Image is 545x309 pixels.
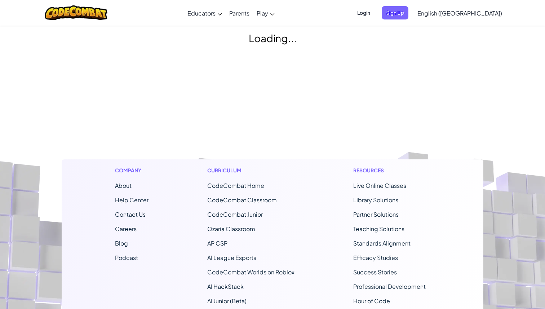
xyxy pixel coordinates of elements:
[382,6,408,19] button: Sign Up
[253,3,278,23] a: Play
[417,9,502,17] span: English ([GEOGRAPHIC_DATA])
[353,297,390,305] a: Hour of Code
[115,211,146,218] span: Contact Us
[45,5,108,20] img: CodeCombat logo
[207,297,247,305] a: AI Junior (Beta)
[207,225,255,233] a: Ozaria Classroom
[353,167,430,174] h1: Resources
[414,3,506,23] a: English ([GEOGRAPHIC_DATA])
[207,167,294,174] h1: Curriculum
[115,167,149,174] h1: Company
[207,182,264,189] span: CodeCombat Home
[187,9,216,17] span: Educators
[115,225,137,233] a: Careers
[207,239,227,247] a: AP CSP
[353,211,399,218] a: Partner Solutions
[353,239,411,247] a: Standards Alignment
[207,211,263,218] a: CodeCombat Junior
[115,196,149,204] a: Help Center
[207,283,244,290] a: AI HackStack
[353,254,398,261] a: Efficacy Studies
[115,239,128,247] a: Blog
[207,254,256,261] a: AI League Esports
[353,283,426,290] a: Professional Development
[353,268,397,276] a: Success Stories
[226,3,253,23] a: Parents
[207,268,294,276] a: CodeCombat Worlds on Roblox
[353,225,404,233] a: Teaching Solutions
[115,254,138,261] a: Podcast
[184,3,226,23] a: Educators
[207,196,277,204] a: CodeCombat Classroom
[353,6,375,19] button: Login
[353,182,406,189] a: Live Online Classes
[353,196,398,204] a: Library Solutions
[115,182,132,189] a: About
[257,9,268,17] span: Play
